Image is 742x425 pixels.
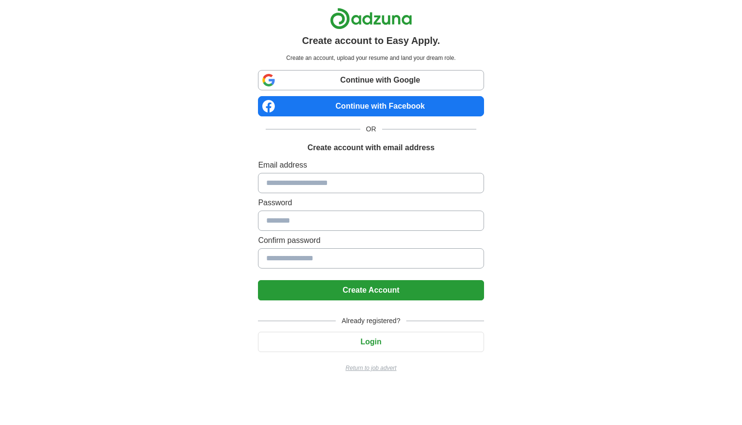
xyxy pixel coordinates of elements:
[258,96,484,116] a: Continue with Facebook
[258,70,484,90] a: Continue with Google
[360,124,382,134] span: OR
[307,142,434,154] h1: Create account with email address
[258,197,484,209] label: Password
[336,316,406,326] span: Already registered?
[258,159,484,171] label: Email address
[260,54,482,62] p: Create an account, upload your resume and land your dream role.
[330,8,412,29] img: Adzuna logo
[302,33,440,48] h1: Create account to Easy Apply.
[258,280,484,300] button: Create Account
[258,364,484,372] a: Return to job advert
[258,338,484,346] a: Login
[258,332,484,352] button: Login
[258,235,484,246] label: Confirm password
